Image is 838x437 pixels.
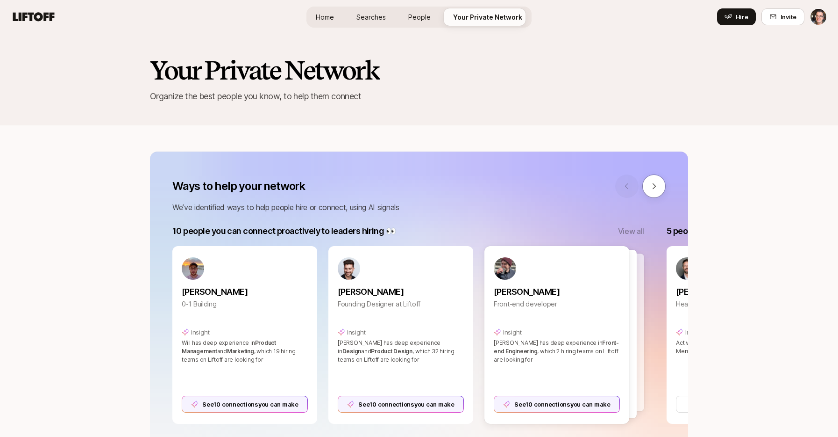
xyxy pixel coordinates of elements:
img: 49cc058c_9620_499c_84f2_197a57c98584.jpg [676,257,698,280]
img: 9459f226_b952_4cdc_ade2_23b79d4c6f8c.jpg [494,257,516,280]
p: Founding Designer at Liftoff [338,299,464,310]
span: Searches [356,12,386,22]
span: Design [342,348,362,355]
span: Product Management [182,339,276,355]
span: Hire [736,12,748,22]
img: Eric Smith [810,9,826,25]
p: We’ve identified ways to help people hire or connect, using AI signals [172,201,666,213]
p: Organize the best people you know, to help them connect [150,90,688,103]
img: ACg8ocJgLS4_X9rs-p23w7LExaokyEoWgQo9BGx67dOfttGDosg=s160-c [182,257,204,280]
p: Head of Memberful (a Patreon company) [676,299,802,310]
span: , which 2 hiring teams on Liftoff are looking for [494,348,618,363]
img: 7bf30482_e1a5_47b4_9e0f_fc49ddd24bf6.jpg [338,257,360,280]
span: Your Private Network [453,12,522,22]
span: Home [316,12,334,22]
p: Ways to help your network [172,180,305,193]
span: and [361,348,371,355]
span: Invite [781,12,796,22]
button: Hire [717,8,756,25]
button: Invite [761,8,804,25]
a: Home [308,8,341,26]
a: [PERSON_NAME] [182,280,308,299]
a: Searches [349,8,393,26]
a: [PERSON_NAME] [338,280,464,299]
span: Marketing [227,348,254,355]
p: Insight [685,328,704,337]
button: Invite them to hire on Liftoff [676,396,802,413]
p: [PERSON_NAME] [494,285,620,299]
p: [PERSON_NAME] [182,285,308,299]
span: Actively hiring product marketing manager at Memberful [676,339,795,355]
a: Your Private Network [446,8,530,26]
span: and [217,348,227,355]
span: [PERSON_NAME] has deep experience in [494,339,602,346]
p: Insight [503,328,522,337]
button: View all [618,225,644,237]
span: People [408,12,431,22]
p: Insight [191,328,210,337]
p: [PERSON_NAME] [676,285,802,299]
button: Eric Smith [810,8,827,25]
a: [PERSON_NAME] [494,280,620,299]
p: 0-1 Building [182,299,308,310]
span: Will has deep experience in [182,339,255,346]
p: 10 people you can connect proactively to leaders hiring 👀 [172,225,396,238]
p: Insight [347,328,366,337]
a: [PERSON_NAME] [676,280,802,299]
a: People [401,8,438,26]
span: [PERSON_NAME] has deep experience in [338,339,440,355]
p: 5 people might be hiring 🌱 [667,225,771,238]
p: [PERSON_NAME] [338,285,464,299]
p: Front-end developer [494,299,620,310]
h2: Your Private Network [150,56,688,84]
span: Product Design [371,348,412,355]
